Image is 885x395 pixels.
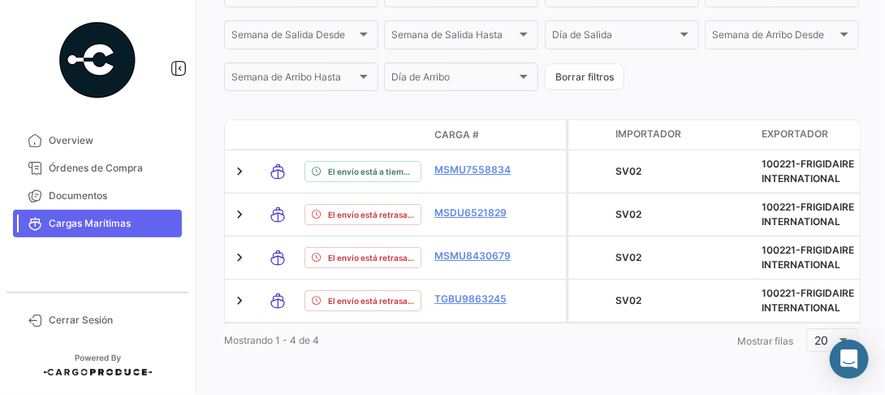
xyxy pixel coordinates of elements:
[13,182,182,210] a: Documentos
[615,165,641,177] span: SV02
[434,128,479,142] span: Carga #
[434,206,519,220] a: MSDU6521829
[391,74,516,85] span: Día de Arribo
[434,292,519,306] a: TGBU9863245
[328,294,414,307] span: El envío está retrasado.
[231,293,248,309] a: Expand/Collapse Row
[762,201,854,228] span: 100221-FRIGIDAIRE INTERNATIONAL
[545,63,624,90] button: Borrar filtros
[13,127,182,154] a: Overview
[257,128,298,141] datatable-header-cell: Modo de Transporte
[57,20,138,101] img: powered-by.png
[712,32,837,43] span: Semana de Arribo Desde
[231,163,248,180] a: Expand/Collapse Row
[13,154,182,182] a: Órdenes de Compra
[737,335,793,347] span: Mostrar filas
[231,74,356,85] span: Semana de Arribo Hasta
[49,161,175,176] span: Órdenes de Compra
[615,294,641,306] span: SV02
[49,133,175,148] span: Overview
[762,244,854,271] span: 100221-FRIGIDAIRE INTERNATIONAL
[298,128,428,141] datatable-header-cell: Estado de Envio
[434,249,519,263] a: MSMU8430679
[609,120,755,150] datatable-header-cell: Importador
[525,128,566,141] datatable-header-cell: Póliza
[815,333,829,347] span: 20
[328,208,414,221] span: El envío está retrasado.
[391,32,516,43] span: Semana de Salida Hasta
[830,340,869,379] div: Abrir Intercom Messenger
[49,189,175,203] span: Documentos
[224,334,319,346] span: Mostrando 1 - 4 de 4
[762,287,854,314] span: 100221-FRIGIDAIRE INTERNATIONAL
[552,32,677,43] span: Día de Salida
[328,165,414,178] span: El envío está a tiempo.
[49,313,175,328] span: Cerrar Sesión
[328,251,414,264] span: El envío está retrasado.
[434,163,519,177] a: MSMU7558834
[231,32,356,43] span: Semana de Salida Desde
[13,210,182,237] a: Cargas Marítimas
[615,208,641,220] span: SV02
[231,206,248,223] a: Expand/Collapse Row
[231,250,248,266] a: Expand/Collapse Row
[762,127,828,141] span: Exportador
[568,120,609,150] datatable-header-cell: Carga Protegida
[49,216,175,231] span: Cargas Marítimas
[615,251,641,263] span: SV02
[762,158,854,184] span: 100221-FRIGIDAIRE INTERNATIONAL
[428,121,525,149] datatable-header-cell: Carga #
[615,127,681,141] span: Importador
